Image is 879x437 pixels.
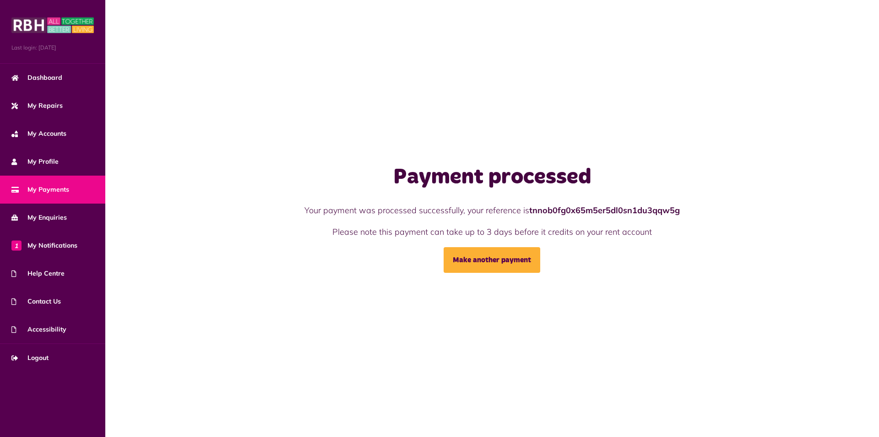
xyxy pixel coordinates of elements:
[11,129,66,138] span: My Accounts
[529,205,680,216] strong: tnnob0fg0x65m5er5dl0sn1du3qqw5g
[11,101,63,111] span: My Repairs
[11,269,65,278] span: Help Centre
[11,213,67,222] span: My Enquiries
[11,44,94,52] span: Last login: [DATE]
[11,157,59,166] span: My Profile
[11,73,62,83] span: Dashboard
[11,241,77,250] span: My Notifications
[444,247,540,273] a: Make another payment
[11,185,69,194] span: My Payments
[235,226,749,238] p: Please note this payment can take up to 3 days before it credits on your rent account
[235,204,749,216] p: Your payment was processed successfully, your reference is
[11,297,61,306] span: Contact Us
[11,240,22,250] span: 1
[11,325,66,334] span: Accessibility
[11,16,94,34] img: MyRBH
[235,164,749,191] h1: Payment processed
[11,353,49,363] span: Logout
